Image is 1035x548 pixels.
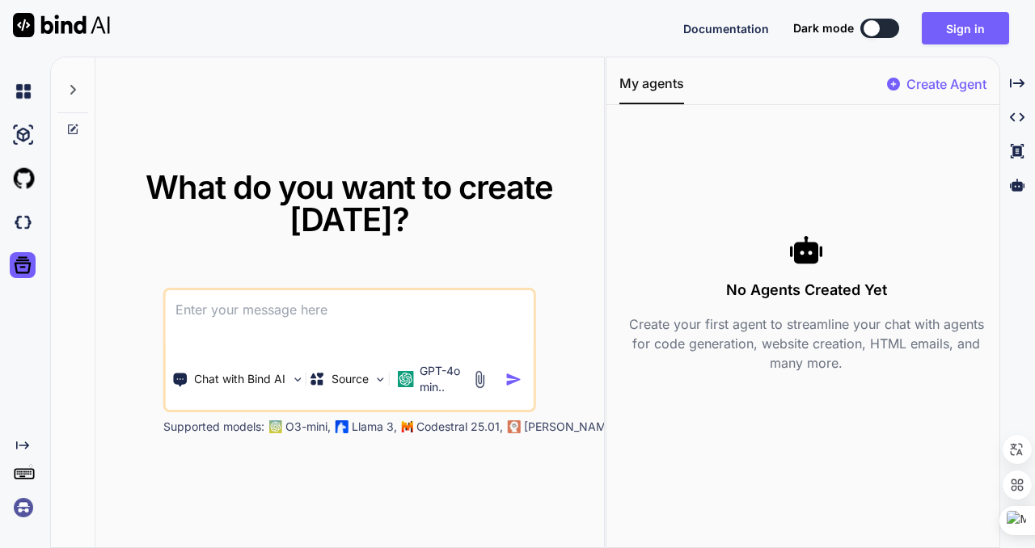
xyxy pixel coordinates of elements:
[290,373,304,386] img: Pick Tools
[793,20,854,36] span: Dark mode
[10,494,37,521] img: signin
[524,419,681,435] p: [PERSON_NAME] 3.7 Sonnet,
[619,314,992,373] p: Create your first agent to streamline your chat with agents for code generation, website creation...
[285,419,331,435] p: O3-mini,
[10,78,37,105] img: chat
[420,363,464,395] p: GPT-4o min..
[416,419,503,435] p: Codestral 25.01,
[336,420,349,433] img: Llama2
[10,209,37,236] img: darkCloudIdeIcon
[471,370,489,389] img: attachment
[352,419,397,435] p: Llama 3,
[163,419,264,435] p: Supported models:
[402,421,413,432] img: Mistral-AI
[10,121,37,149] img: ai-studio
[683,20,769,37] button: Documentation
[332,371,369,387] p: Source
[619,74,684,104] button: My agents
[13,13,110,37] img: Bind AI
[146,167,553,239] span: What do you want to create [DATE]?
[194,371,285,387] p: Chat with Bind AI
[508,420,521,433] img: claude
[922,12,1009,44] button: Sign in
[505,371,522,388] img: icon
[619,279,992,301] h3: No Agents Created Yet
[683,22,769,36] span: Documentation
[10,165,37,192] img: githubLight
[269,420,282,433] img: GPT-4
[906,74,986,94] p: Create Agent
[397,371,413,387] img: GPT-4o mini
[374,373,387,386] img: Pick Models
